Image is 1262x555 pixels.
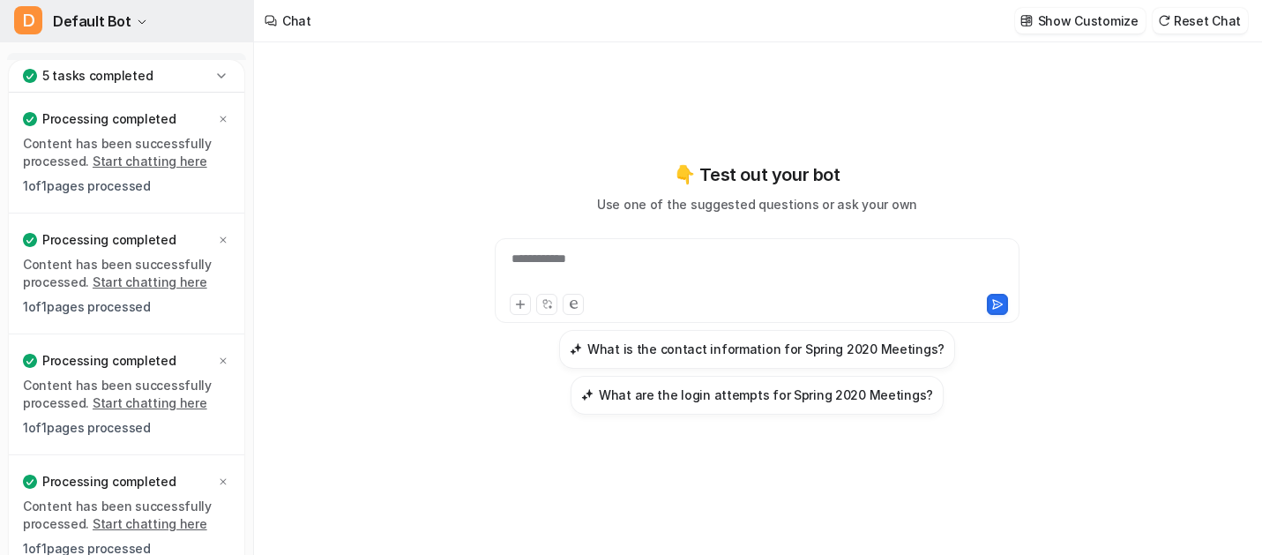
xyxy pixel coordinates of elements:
[1153,8,1248,34] button: Reset Chat
[23,177,230,195] p: 1 of 1 pages processed
[42,67,153,85] p: 5 tasks completed
[93,154,207,169] a: Start chatting here
[1015,8,1146,34] button: Show Customize
[581,388,594,401] img: What are the login attempts for Spring 2020 Meetings?
[587,340,945,358] h3: What is the contact information for Spring 2020 Meetings?
[93,516,207,531] a: Start chatting here
[93,395,207,410] a: Start chatting here
[23,498,230,533] p: Content has been successfully processed.
[23,377,230,412] p: Content has been successfully processed.
[570,342,582,356] img: What is the contact information for Spring 2020 Meetings?
[42,231,175,249] p: Processing completed
[23,298,230,316] p: 1 of 1 pages processed
[599,386,933,404] h3: What are the login attempts for Spring 2020 Meetings?
[23,256,230,291] p: Content has been successfully processed.
[597,195,917,214] p: Use one of the suggested questions or ask your own
[282,11,311,30] div: Chat
[14,6,42,34] span: D
[1020,14,1033,27] img: customize
[1038,11,1139,30] p: Show Customize
[42,110,175,128] p: Processing completed
[93,274,207,289] a: Start chatting here
[1158,14,1170,27] img: reset
[7,53,246,78] a: Chat
[23,135,230,170] p: Content has been successfully processed.
[42,473,175,491] p: Processing completed
[559,330,955,369] button: What is the contact information for Spring 2020 Meetings?What is the contact information for Spri...
[23,419,230,437] p: 1 of 1 pages processed
[42,352,175,370] p: Processing completed
[53,9,131,34] span: Default Bot
[571,376,944,415] button: What are the login attempts for Spring 2020 Meetings?What are the login attempts for Spring 2020 ...
[674,161,840,188] p: 👇 Test out your bot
